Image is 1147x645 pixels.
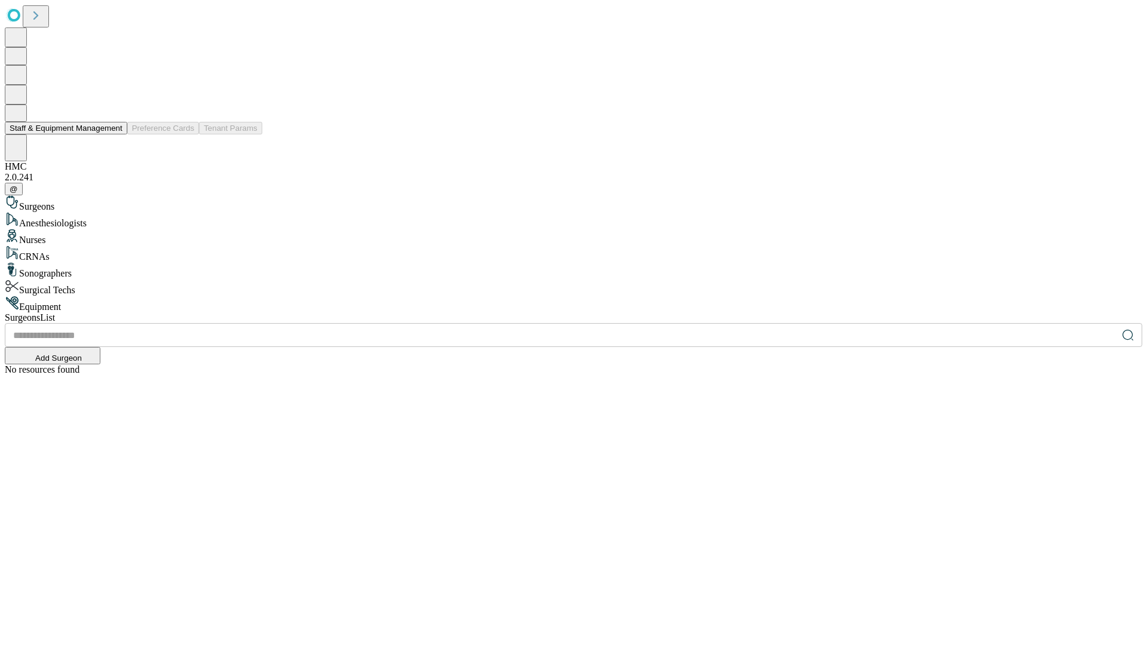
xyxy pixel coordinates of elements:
[5,347,100,364] button: Add Surgeon
[5,122,127,134] button: Staff & Equipment Management
[5,364,1142,375] div: No resources found
[199,122,262,134] button: Tenant Params
[127,122,199,134] button: Preference Cards
[5,183,23,195] button: @
[5,172,1142,183] div: 2.0.241
[5,229,1142,245] div: Nurses
[5,212,1142,229] div: Anesthesiologists
[35,354,82,363] span: Add Surgeon
[5,312,1142,323] div: Surgeons List
[5,195,1142,212] div: Surgeons
[10,185,18,193] span: @
[5,161,1142,172] div: HMC
[5,279,1142,296] div: Surgical Techs
[5,296,1142,312] div: Equipment
[5,245,1142,262] div: CRNAs
[5,262,1142,279] div: Sonographers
